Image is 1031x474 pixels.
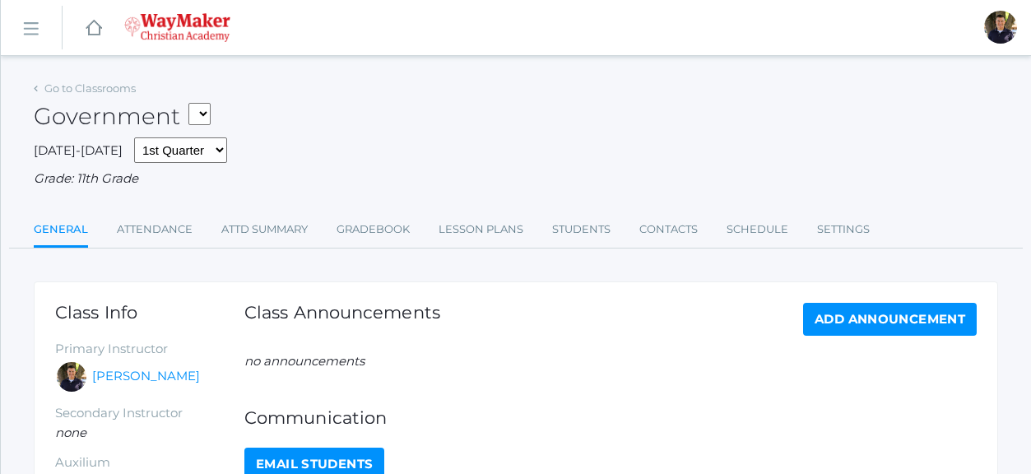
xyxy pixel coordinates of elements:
[244,303,440,332] h1: Class Announcements
[34,213,88,249] a: General
[117,213,193,246] a: Attendance
[984,11,1017,44] div: Richard Lepage
[639,213,698,246] a: Contacts
[55,342,244,356] h5: Primary Instructor
[221,213,308,246] a: Attd Summary
[552,213,611,246] a: Students
[92,367,200,386] a: [PERSON_NAME]
[727,213,788,246] a: Schedule
[244,408,977,427] h1: Communication
[44,81,136,95] a: Go to Classrooms
[244,353,365,369] em: no announcements
[337,213,410,246] a: Gradebook
[34,170,998,188] div: Grade: 11th Grade
[439,213,523,246] a: Lesson Plans
[817,213,870,246] a: Settings
[124,13,230,42] img: waymaker-logo-stack-white-1602f2b1af18da31a5905e9982d058868370996dac5278e84edea6dabf9a3315.png
[34,142,123,158] span: [DATE]-[DATE]
[34,104,211,129] h2: Government
[803,303,977,336] a: Add Announcement
[55,407,244,421] h5: Secondary Instructor
[55,425,86,440] em: none
[55,456,244,470] h5: Auxilium
[55,360,88,393] div: Richard Lepage
[55,303,244,322] h1: Class Info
